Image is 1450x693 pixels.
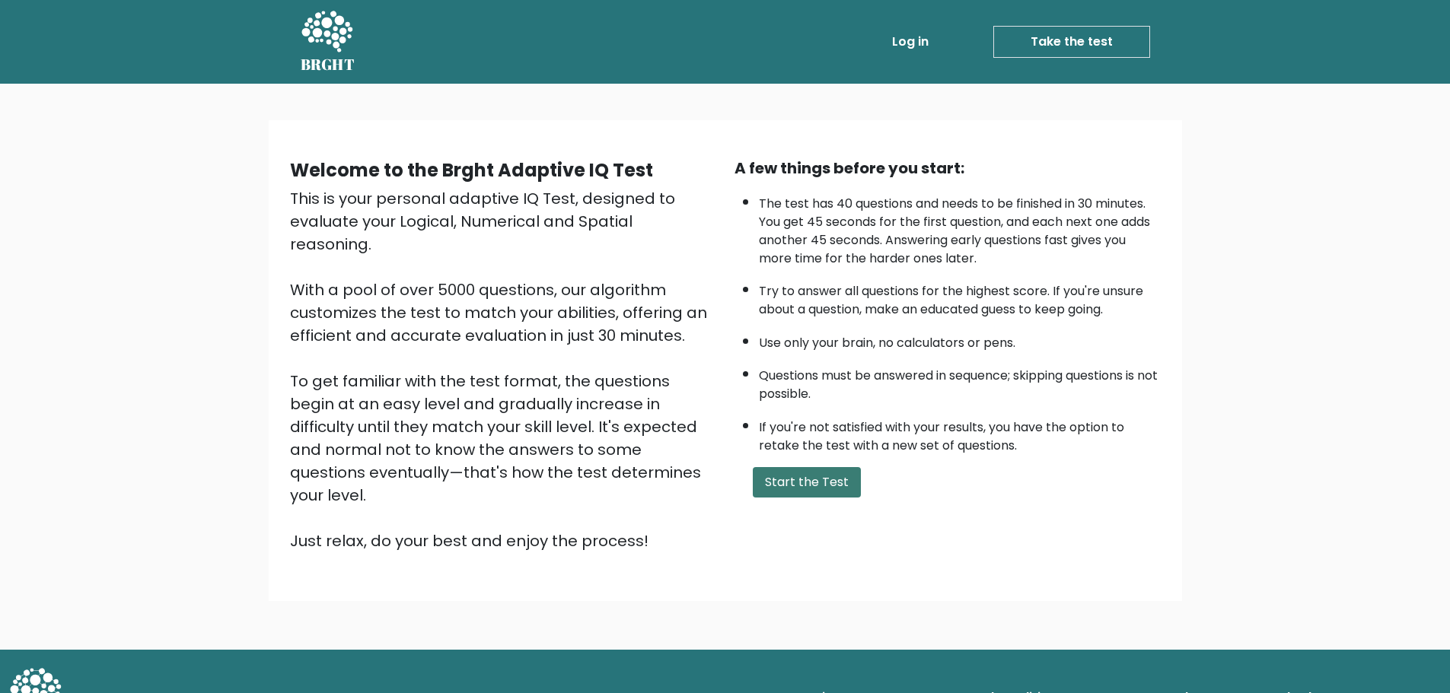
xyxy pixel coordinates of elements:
[301,56,355,74] h5: BRGHT
[759,359,1161,403] li: Questions must be answered in sequence; skipping questions is not possible.
[290,157,653,183] b: Welcome to the Brght Adaptive IQ Test
[301,6,355,78] a: BRGHT
[759,411,1161,455] li: If you're not satisfied with your results, you have the option to retake the test with a new set ...
[290,187,716,552] div: This is your personal adaptive IQ Test, designed to evaluate your Logical, Numerical and Spatial ...
[753,467,861,497] button: Start the Test
[993,26,1150,58] a: Take the test
[735,157,1161,180] div: A few things before you start:
[886,27,935,57] a: Log in
[759,275,1161,319] li: Try to answer all questions for the highest score. If you're unsure about a question, make an edu...
[759,326,1161,352] li: Use only your brain, no calculators or pens.
[759,187,1161,268] li: The test has 40 questions and needs to be finished in 30 minutes. You get 45 seconds for the firs...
